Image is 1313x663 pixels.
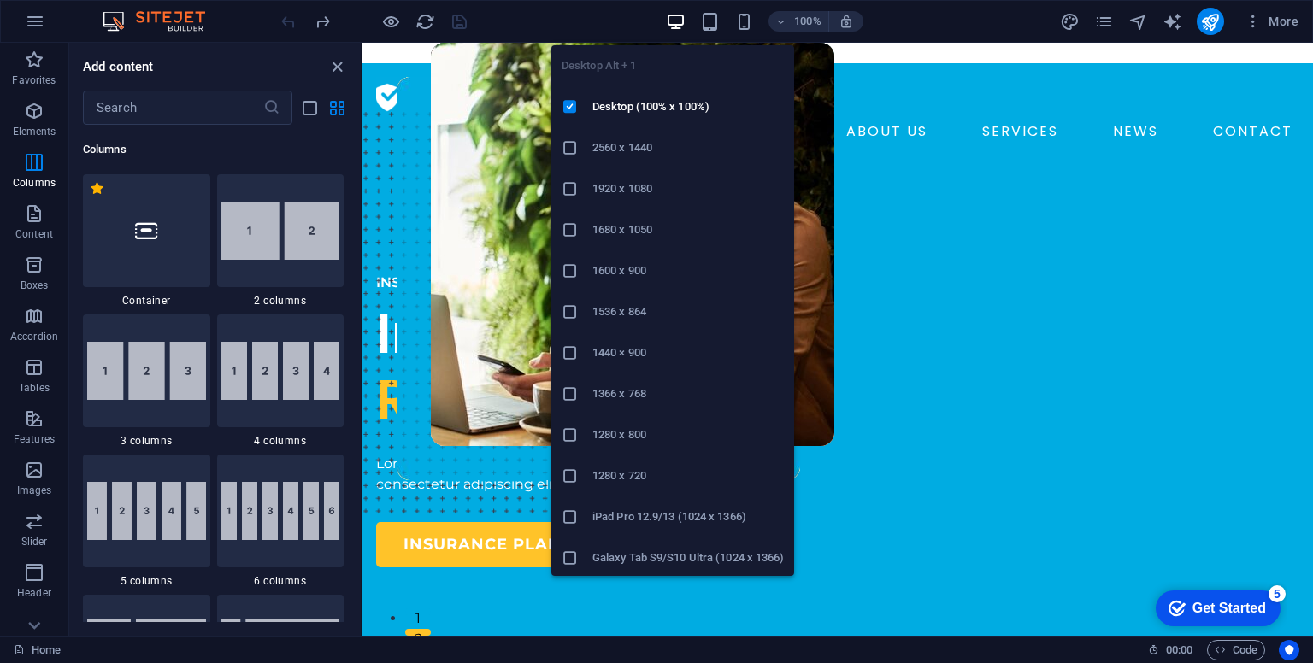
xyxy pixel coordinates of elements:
span: More [1245,13,1298,30]
div: 4 columns [217,314,344,448]
button: reload [415,11,435,32]
p: Elements [13,125,56,138]
button: More [1238,8,1305,35]
img: 4columns.svg [221,342,340,400]
h6: Columns [83,139,344,160]
button: close panel [327,56,347,77]
button: list-view [299,97,320,118]
h6: 1366 x 768 [592,384,784,404]
i: Navigator [1128,12,1148,32]
span: Container [83,294,210,308]
button: grid-view [327,97,347,118]
h6: 1600 x 900 [592,261,784,281]
i: Reload page [415,12,435,32]
h6: 1440 × 900 [592,343,784,363]
img: 2-columns.svg [221,202,340,260]
h6: Galaxy Tab S9/S10 Ultra (1024 x 1366) [592,548,784,568]
img: 3columns.svg [87,342,206,400]
img: 6columns.svg [221,482,340,540]
i: Publish [1200,12,1220,32]
input: Search [83,91,263,125]
button: Usercentrics [1279,640,1299,660]
h6: 1920 x 1080 [592,179,784,199]
p: Features [14,432,55,446]
i: Design (Ctrl+Alt+Y) [1060,12,1080,32]
img: Editor Logo [98,11,227,32]
h6: 100% [794,11,821,32]
p: Tables [19,381,50,395]
span: 4 columns [217,434,344,448]
p: Images [17,484,52,497]
h6: 1280 x 800 [592,425,784,445]
button: text_generator [1163,11,1183,32]
button: publish [1197,8,1224,35]
h6: Desktop (100% x 100%) [592,97,784,117]
h6: 1680 x 1050 [592,220,784,240]
span: 2 columns [217,294,344,308]
button: pages [1094,11,1115,32]
div: Container [83,174,210,308]
p: Favorites [12,73,56,87]
i: Pages (Ctrl+Alt+S) [1094,12,1114,32]
i: AI Writer [1163,12,1182,32]
h6: 1536 x 864 [592,302,784,322]
button: design [1060,11,1080,32]
a: Click to cancel selection. Double-click to open Pages [14,640,61,660]
button: 100% [768,11,829,32]
p: Content [15,227,53,241]
div: Get Started 5 items remaining, 0% complete [14,9,138,44]
span: 3 columns [83,434,210,448]
p: Header [17,586,51,600]
button: navigator [1128,11,1149,32]
h6: Add content [83,56,154,77]
span: 5 columns [83,574,210,588]
div: 6 columns [217,455,344,588]
p: Boxes [21,279,49,292]
p: Slider [21,535,48,549]
span: Code [1215,640,1257,660]
div: 5 [127,3,144,21]
div: 3 columns [83,314,210,448]
span: 6 columns [217,574,344,588]
h6: 1280 x 720 [592,466,784,486]
span: Remove from favorites [90,181,104,196]
p: Columns [13,176,56,190]
div: Get Started [50,19,124,34]
i: Redo: Add element (Ctrl+Y, ⌘+Y) [313,12,333,32]
p: Accordion [10,330,58,343]
img: 5columns.svg [87,482,206,540]
div: 5 columns [83,455,210,588]
span: 00 00 [1166,640,1192,660]
button: Code [1207,640,1265,660]
span: : [1178,643,1181,656]
div: 2 columns [217,174,344,308]
i: On resize automatically adjust zoom level to fit chosen device. [839,14,854,29]
h6: 2560 x 1440 [592,138,784,158]
h6: iPad Pro 12.9/13 (1024 x 1366) [592,507,784,527]
button: redo [312,11,333,32]
h6: Session time [1148,640,1193,660]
